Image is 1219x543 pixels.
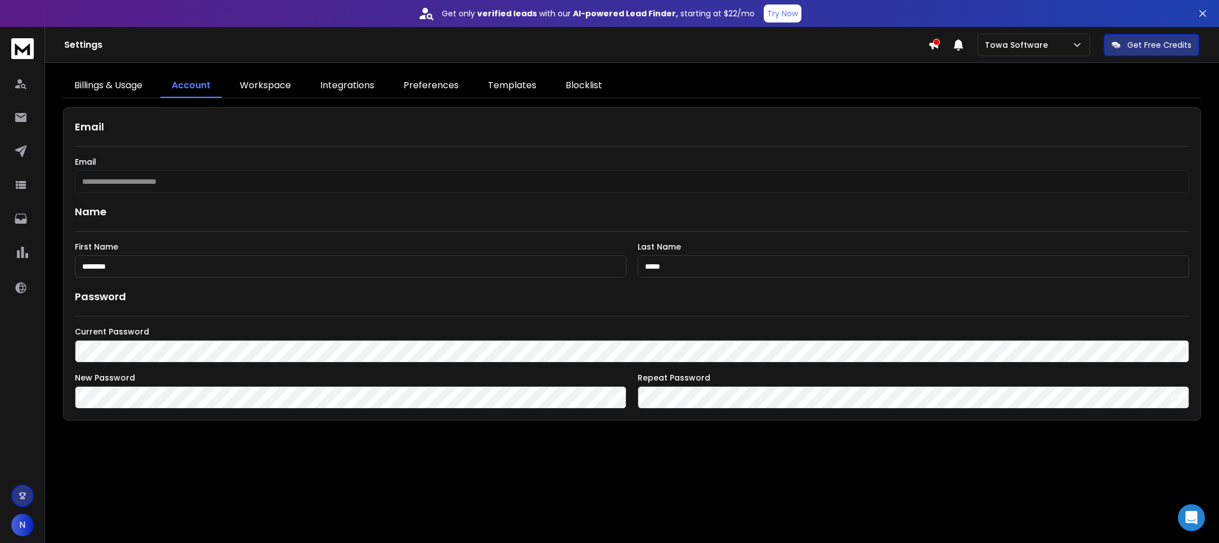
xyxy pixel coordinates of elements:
h1: Name [75,204,1189,220]
a: Billings & Usage [63,74,154,98]
a: Workspace [228,74,302,98]
h1: Password [75,289,126,305]
label: Email [75,158,1189,166]
label: Last Name [638,243,1189,251]
div: Open Intercom Messenger [1178,504,1205,531]
button: N [11,514,34,536]
a: Account [160,74,222,98]
a: Blocklist [554,74,613,98]
label: Current Password [75,328,1189,336]
h1: Settings [64,38,928,52]
strong: verified leads [477,8,537,19]
p: Towa Software [985,39,1052,51]
a: Integrations [309,74,386,98]
button: Get Free Credits [1104,34,1199,56]
a: Templates [477,74,548,98]
p: Try Now [767,8,798,19]
p: Get Free Credits [1127,39,1191,51]
label: New Password [75,374,626,382]
button: Try Now [764,4,801,22]
h1: Email [75,119,1189,135]
label: First Name [75,243,626,251]
img: logo [11,38,34,59]
strong: AI-powered Lead Finder, [573,8,678,19]
p: Get only with our starting at $22/mo [442,8,755,19]
label: Repeat Password [638,374,1189,382]
a: Preferences [392,74,470,98]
